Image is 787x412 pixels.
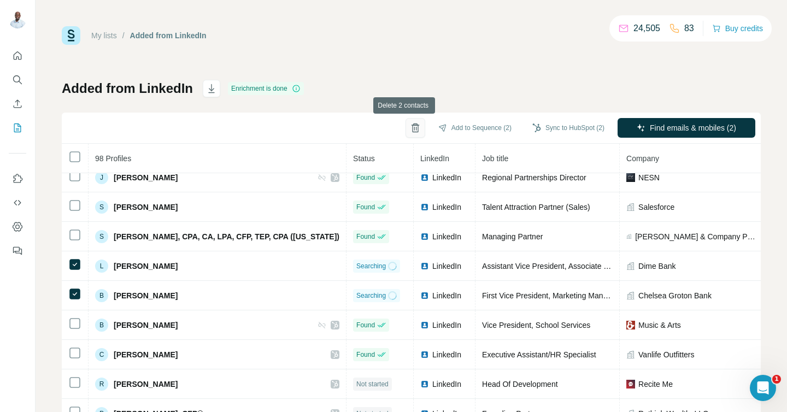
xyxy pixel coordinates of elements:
span: LinkedIn [432,261,461,272]
span: 1 [772,375,781,384]
span: [PERSON_NAME] [114,320,178,331]
span: Executive Assistant/HR Specialist [482,350,596,359]
span: Vanlife Outfitters [638,349,694,360]
div: Added from LinkedIn [130,30,207,41]
p: 24,505 [633,22,660,35]
span: 98 Profiles [95,154,131,163]
span: Status [353,154,375,163]
div: S [95,230,108,243]
p: 83 [684,22,694,35]
img: LinkedIn logo [420,380,429,389]
span: Vice President, School Services [482,321,590,329]
span: [PERSON_NAME] [114,202,178,213]
span: Job title [482,154,508,163]
span: Salesforce [638,202,674,213]
div: J [95,171,108,184]
span: [PERSON_NAME] & Company Professional Corporation [635,231,757,242]
span: [PERSON_NAME] [114,379,178,390]
img: Surfe Logo [62,26,80,45]
img: LinkedIn logo [420,232,429,241]
span: Recite Me [638,379,673,390]
span: LinkedIn [432,320,461,331]
span: [PERSON_NAME] [114,172,178,183]
span: [PERSON_NAME] [114,261,178,272]
button: Sync to HubSpot (2) [525,120,612,136]
span: Found [356,173,375,183]
span: Searching [356,291,386,301]
img: LinkedIn logo [420,321,429,329]
span: Chelsea Groton Bank [638,290,712,301]
span: NESN [638,172,660,183]
div: S [95,201,108,214]
span: LinkedIn [432,231,461,242]
img: LinkedIn logo [420,262,429,270]
span: Assistant Vice President, Associate Director of Marketing & Communications [482,262,741,270]
span: LinkedIn [432,349,461,360]
span: Searching [356,261,386,271]
img: company-logo [626,380,635,389]
span: Found [356,232,375,242]
img: LinkedIn logo [420,350,429,359]
button: Dashboard [9,217,26,237]
li: / [122,30,125,41]
img: company-logo [626,321,635,329]
span: Found [356,320,375,330]
button: Use Surfe on LinkedIn [9,169,26,189]
span: Dime Bank [638,261,676,272]
div: R [95,378,108,391]
span: [PERSON_NAME] [114,349,178,360]
a: My lists [91,31,117,40]
span: Talent Attraction Partner (Sales) [482,203,590,211]
button: Enrich CSV [9,94,26,114]
button: My lists [9,118,26,138]
button: Find emails & mobiles (2) [618,118,755,138]
span: LinkedIn [432,290,461,301]
img: Avatar [9,11,26,28]
span: [PERSON_NAME], CPA, CA, LPA, CFP, TEP, CPA ([US_STATE]) [114,231,339,242]
img: LinkedIn logo [420,291,429,300]
span: Find emails & mobiles (2) [650,122,736,133]
div: Enrichment is done [228,82,304,95]
span: Music & Arts [638,320,681,331]
img: LinkedIn logo [420,173,429,182]
span: First Vice President, Marketing Manager [482,291,619,300]
span: LinkedIn [432,172,461,183]
div: C [95,348,108,361]
span: [PERSON_NAME] [114,290,178,301]
img: company-logo [626,173,635,182]
button: Search [9,70,26,90]
div: B [95,289,108,302]
iframe: Intercom live chat [750,375,776,401]
span: Found [356,202,375,212]
button: Buy credits [712,21,763,36]
button: Use Surfe API [9,193,26,213]
div: B [95,319,108,332]
span: Company [626,154,659,163]
span: LinkedIn [432,379,461,390]
span: Found [356,350,375,360]
h1: Added from LinkedIn [62,80,193,97]
span: Managing Partner [482,232,543,241]
button: Quick start [9,46,26,66]
span: Not started [356,379,389,389]
span: LinkedIn [420,154,449,163]
span: Head Of Development [482,380,558,389]
span: Regional Partnerships Director [482,173,586,182]
button: Add to Sequence (2) [431,120,519,136]
img: LinkedIn logo [420,203,429,211]
button: Feedback [9,241,26,261]
div: L [95,260,108,273]
span: LinkedIn [432,202,461,213]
